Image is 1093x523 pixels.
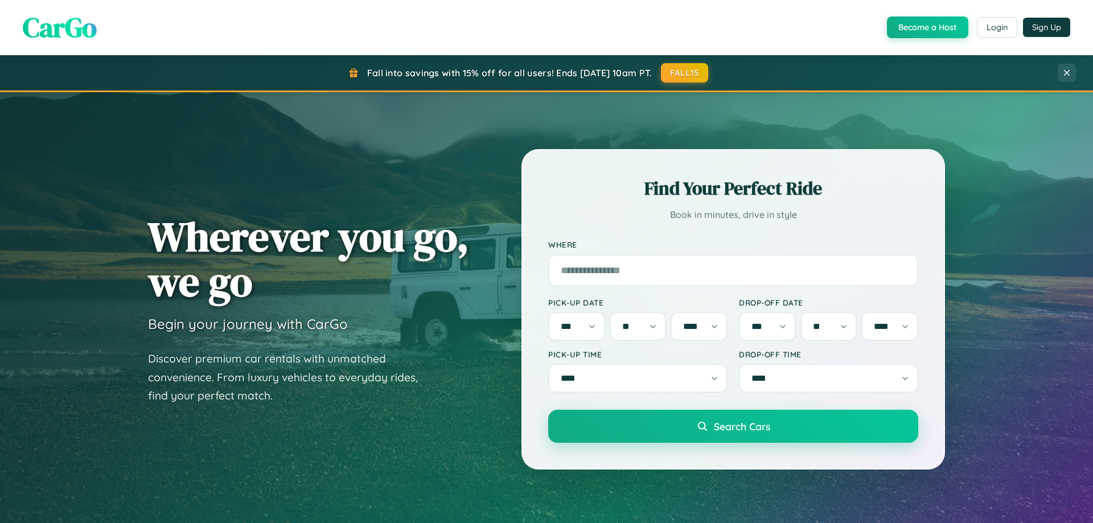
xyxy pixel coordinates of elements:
label: Pick-up Time [548,349,728,359]
span: Search Cars [714,420,770,433]
h1: Wherever you go, we go [148,214,469,304]
button: FALL15 [661,63,709,83]
p: Discover premium car rentals with unmatched convenience. From luxury vehicles to everyday rides, ... [148,349,433,405]
button: Sign Up [1023,18,1070,37]
button: Become a Host [887,17,968,38]
label: Drop-off Date [739,298,918,307]
span: Fall into savings with 15% off for all users! Ends [DATE] 10am PT. [367,67,652,79]
span: CarGo [23,9,97,46]
h3: Begin your journey with CarGo [148,315,348,332]
h2: Find Your Perfect Ride [548,176,918,201]
button: Search Cars [548,410,918,443]
label: Drop-off Time [739,349,918,359]
label: Pick-up Date [548,298,728,307]
p: Book in minutes, drive in style [548,207,918,223]
button: Login [977,17,1017,38]
label: Where [548,240,918,250]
